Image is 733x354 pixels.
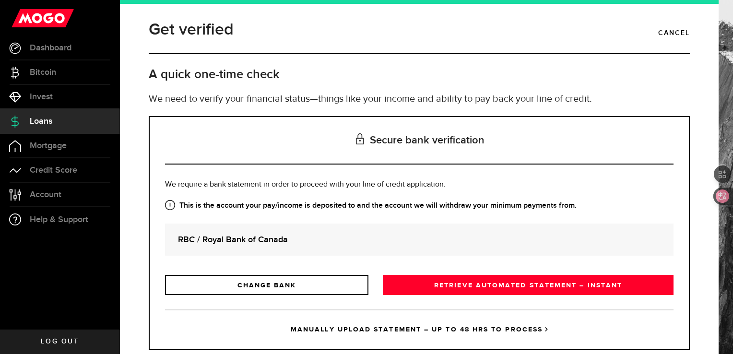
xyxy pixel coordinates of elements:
strong: RBC / Royal Bank of Canada [178,233,661,246]
span: We require a bank statement in order to proceed with your line of credit application. [165,181,446,189]
h1: Get verified [149,17,234,42]
strong: This is the account your pay/income is deposited to and the account we will withdraw your minimum... [165,200,674,212]
h3: Secure bank verification [165,117,674,165]
span: Help & Support [30,215,88,224]
span: Dashboard [30,44,71,52]
a: Cancel [658,25,690,41]
a: CHANGE BANK [165,275,368,295]
span: Credit Score [30,166,77,175]
iframe: LiveChat chat widget [693,314,733,354]
span: Invest [30,93,53,101]
a: RETRIEVE AUTOMATED STATEMENT – INSTANT [383,275,674,295]
h2: A quick one-time check [149,67,690,83]
span: Bitcoin [30,68,56,77]
span: Loans [30,117,52,126]
span: Log out [41,338,79,345]
span: Mortgage [30,142,67,150]
p: We need to verify your financial status—things like your income and ability to pay back your line... [149,92,690,106]
span: Account [30,190,61,199]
